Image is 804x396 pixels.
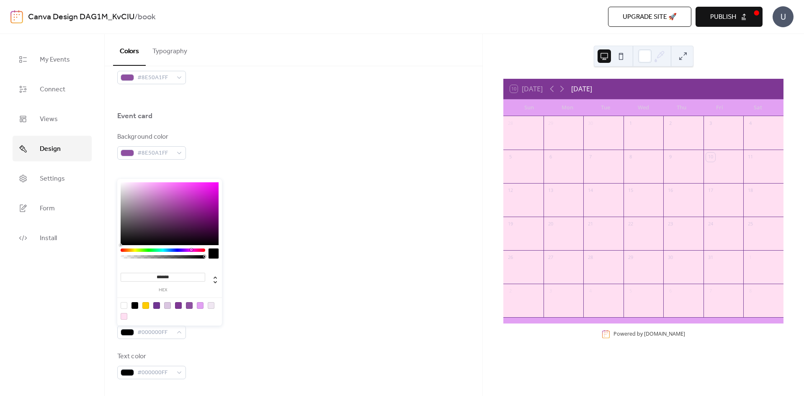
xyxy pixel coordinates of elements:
div: 30 [666,253,675,262]
span: #8E50A1FF [137,148,173,158]
a: [DOMAIN_NAME] [644,330,685,337]
div: Wed [624,99,662,116]
div: 2 [506,287,515,296]
span: Publish [710,12,736,22]
div: 23 [666,220,675,229]
div: 26 [506,253,515,262]
button: Upgrade site 🚀 [608,7,691,27]
div: 30 [586,119,595,128]
div: Text color [117,352,184,362]
div: 29 [546,119,555,128]
b: / [134,9,138,25]
button: Colors [113,34,146,66]
div: 21 [586,220,595,229]
div: Background color [117,132,184,142]
div: 5 [506,153,515,162]
div: rgb(255, 223, 242) [121,313,127,320]
a: Canva Design DAG1M_KvCIU [28,9,134,25]
div: 4 [746,119,755,128]
div: U [773,6,794,27]
button: Publish [696,7,763,27]
span: Design [40,142,61,155]
a: Install [13,225,92,251]
div: rgb(0, 0, 0) [131,302,138,309]
span: #000000FF [137,328,173,338]
div: rgb(226, 161, 243) [197,302,204,309]
span: Upgrade site 🚀 [623,12,677,22]
b: book [138,9,156,25]
span: Connect [40,83,65,96]
div: rgb(218, 198, 225) [164,302,171,309]
div: 18 [746,186,755,195]
div: Tue [586,99,624,116]
a: Views [13,106,92,132]
span: Settings [40,172,65,185]
div: 6 [666,287,675,296]
div: 4 [586,287,595,296]
div: Mon [548,99,586,116]
div: 2 [666,119,675,128]
div: 8 [746,287,755,296]
div: 22 [626,220,635,229]
span: #000000FF [137,368,173,378]
div: 11 [746,153,755,162]
div: 1 [626,119,635,128]
div: 27 [546,253,555,262]
div: 17 [706,186,715,195]
div: 5 [626,287,635,296]
div: Thu [662,99,701,116]
a: Design [13,136,92,161]
div: 13 [546,186,555,195]
div: [DATE] [571,84,592,94]
div: 12 [506,186,515,195]
label: hex [121,288,205,292]
div: 28 [506,119,515,128]
span: My Events [40,53,70,66]
img: logo [10,10,23,23]
a: Form [13,195,92,221]
span: #8E50A1FF [137,73,173,83]
span: Install [40,232,57,245]
div: 31 [706,253,715,262]
div: 10 [706,153,715,162]
div: Border color [117,57,184,67]
div: 20 [546,220,555,229]
a: Settings [13,166,92,191]
div: 16 [666,186,675,195]
div: 24 [706,220,715,229]
div: rgb(112, 53, 147) [153,302,160,309]
div: 28 [586,253,595,262]
div: 7 [586,153,595,162]
div: rgba(0, 0, 0, 0) [121,302,127,309]
div: rgb(255, 204, 0) [142,302,149,309]
div: 1 [746,253,755,262]
div: 8 [626,153,635,162]
div: 3 [706,119,715,128]
a: Connect [13,76,92,102]
div: Powered by [613,330,685,337]
div: rgb(240, 231, 242) [208,302,214,309]
button: Typography [146,34,194,65]
div: 29 [626,253,635,262]
a: My Events [13,47,92,72]
div: 14 [586,186,595,195]
div: 25 [746,220,755,229]
div: 19 [506,220,515,229]
div: Fri [701,99,739,116]
div: rgb(142, 80, 161) [186,302,193,309]
div: 7 [706,287,715,296]
div: 15 [626,186,635,195]
div: 9 [666,153,675,162]
div: 3 [546,287,555,296]
div: rgb(126, 55, 148) [175,302,182,309]
span: Form [40,202,55,215]
span: Views [40,113,58,126]
div: Event card [117,111,152,121]
div: 6 [546,153,555,162]
div: Sun [510,99,548,116]
div: Sat [739,99,777,116]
